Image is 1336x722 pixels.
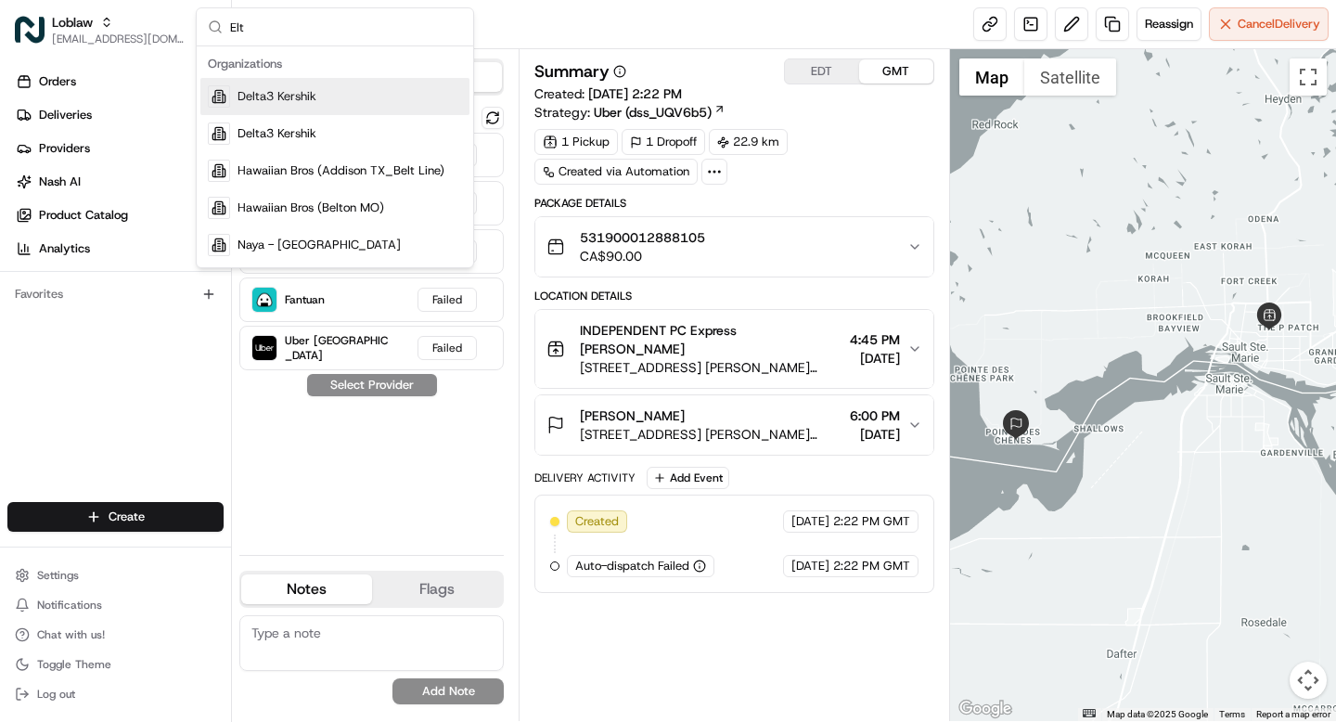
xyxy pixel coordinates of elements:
[7,134,231,163] a: Providers
[37,687,75,702] span: Log out
[19,241,124,256] div: Past conversations
[7,67,231,97] a: Orders
[315,183,338,205] button: Start new chat
[164,288,202,303] span: [DATE]
[19,177,52,211] img: 1736555255976-a54dd68f-1ca7-489b-9aae-adbdc363a1c4
[83,177,304,196] div: Start new chat
[37,598,102,612] span: Notifications
[850,425,900,444] span: [DATE]
[850,406,900,425] span: 6:00 PM
[19,19,56,56] img: Nash
[157,417,172,432] div: 💻
[594,103,726,122] a: Uber (dss_UQV6b5)
[7,681,224,707] button: Log out
[37,289,52,303] img: 1736555255976-a54dd68f-1ca7-489b-9aae-adbdc363a1c4
[39,107,92,123] span: Deliveries
[1107,709,1208,719] span: Map data ©2025 Google
[580,247,705,265] span: CA$90.00
[48,120,306,139] input: Clear
[1209,7,1329,41] button: CancelDelivery
[39,174,81,190] span: Nash AI
[1238,16,1320,32] span: Cancel Delivery
[580,425,841,444] span: [STREET_ADDRESS] [PERSON_NAME][STREET_ADDRESS]
[1024,58,1116,96] button: Show satellite imagery
[7,234,231,264] a: Analytics
[534,129,618,155] div: 1 Pickup
[575,558,689,574] span: Auto-dispatch Failed
[833,558,910,574] span: 2:22 PM GMT
[588,85,682,102] span: [DATE] 2:22 PM
[594,103,712,122] span: Uber (dss_UQV6b5)
[39,177,72,211] img: 4920774857489_3d7f54699973ba98c624_72.jpg
[622,129,705,155] div: 1 Dropoff
[185,460,225,474] span: Pylon
[7,100,231,130] a: Deliveries
[19,417,33,432] div: 📗
[285,333,388,363] span: Uber [GEOGRAPHIC_DATA]
[1083,709,1096,717] button: Keyboard shortcuts
[534,84,682,103] span: Created:
[37,627,105,642] span: Chat with us!
[197,46,473,267] div: Suggestions
[535,395,932,455] button: [PERSON_NAME][STREET_ADDRESS] [PERSON_NAME][STREET_ADDRESS]6:00 PM[DATE]
[535,310,932,388] button: INDEPENDENT PC Express [PERSON_NAME][STREET_ADDRESS] [PERSON_NAME][STREET_ADDRESS]4:45 PM[DATE]
[955,697,1016,721] a: Open this area in Google Maps (opens a new window)
[252,288,276,312] img: Fantuan
[534,196,933,211] div: Package Details
[238,88,316,105] span: Delta3 Kershik
[417,336,477,360] div: Failed
[200,50,469,78] div: Organizations
[534,103,726,122] div: Strategy:
[1256,709,1330,719] a: Report a map error
[39,140,90,157] span: Providers
[955,697,1016,721] img: Google
[11,407,149,441] a: 📗Knowledge Base
[7,622,224,648] button: Chat with us!
[534,159,698,185] div: Created via Automation
[37,415,142,433] span: Knowledge Base
[285,292,325,307] span: Fantuan
[288,238,338,260] button: See all
[1145,16,1193,32] span: Reassign
[52,13,93,32] button: Loblaw
[39,207,128,224] span: Product Catalog
[647,467,729,489] button: Add Event
[260,338,298,353] span: [DATE]
[58,338,246,353] span: [PERSON_NAME] [PERSON_NAME]
[37,657,111,672] span: Toggle Theme
[959,58,1024,96] button: Show street map
[785,59,859,84] button: EDT
[833,513,910,530] span: 2:22 PM GMT
[83,196,255,211] div: We're available if you need us!
[58,288,150,303] span: [PERSON_NAME]
[7,279,224,309] div: Favorites
[1219,709,1245,719] a: Terms (opens in new tab)
[39,73,76,90] span: Orders
[1290,58,1327,96] button: Toggle fullscreen view
[859,59,933,84] button: GMT
[580,406,685,425] span: [PERSON_NAME]
[7,200,231,230] a: Product Catalog
[1137,7,1201,41] button: Reassign
[791,513,829,530] span: [DATE]
[131,459,225,474] a: Powered byPylon
[238,162,444,179] span: Hawaiian Bros (Addison TX_Belt Line)
[52,32,185,46] span: [EMAIL_ADDRESS][DOMAIN_NAME]
[238,200,384,216] span: Hawaiian Bros (Belton MO)
[580,321,841,358] span: INDEPENDENT PC Express [PERSON_NAME]
[109,509,145,525] span: Create
[154,288,161,303] span: •
[850,330,900,349] span: 4:45 PM
[252,336,276,360] img: Uber Canada
[580,358,841,377] span: [STREET_ADDRESS] [PERSON_NAME][STREET_ADDRESS]
[250,338,256,353] span: •
[7,7,192,52] button: LoblawLoblaw[EMAIL_ADDRESS][DOMAIN_NAME]
[534,471,636,485] div: Delivery Activity
[175,415,298,433] span: API Documentation
[7,562,224,588] button: Settings
[850,349,900,367] span: [DATE]
[39,240,90,257] span: Analytics
[534,63,610,80] h3: Summary
[534,289,933,303] div: Location Details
